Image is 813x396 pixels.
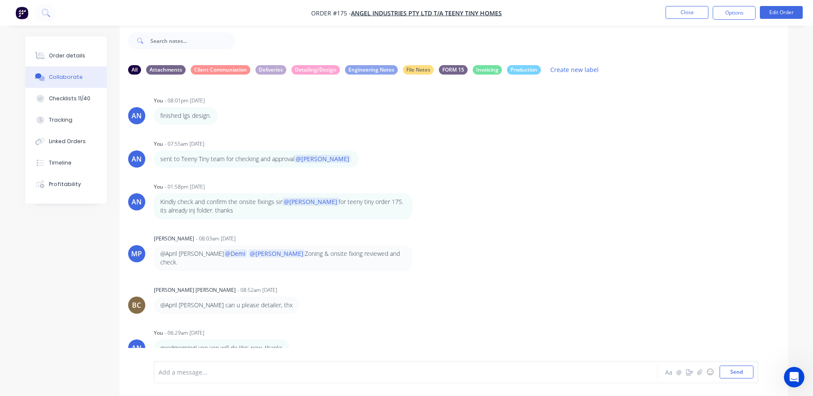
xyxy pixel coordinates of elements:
[165,329,204,337] div: - 06:29am [DATE]
[345,65,398,75] div: Engineering Notes
[49,138,86,145] div: Linked Orders
[666,6,708,19] button: Close
[49,73,83,81] div: Collaborate
[249,249,305,258] span: @[PERSON_NAME]
[160,301,293,309] p: @April [PERSON_NAME] can u please detailer, thx
[154,140,163,148] div: You
[196,235,236,243] div: - 08:03am [DATE]
[191,65,250,75] div: Client Communiation
[311,9,351,17] span: Order #175 -
[160,111,211,120] p: finished lgs design.
[154,235,194,243] div: [PERSON_NAME]
[224,249,247,258] span: @Demi
[150,32,235,49] input: Search notes...
[25,45,107,66] button: Order details
[49,95,90,102] div: Checklists 11/40
[664,367,674,377] button: Aa
[705,367,715,377] button: ☺
[255,65,286,75] div: Deliveries
[160,344,283,352] p: goodmorning! yep yep will do this now. thanks
[291,65,340,75] div: Detailing/Design
[473,65,502,75] div: Invoicing
[132,343,142,353] div: AN
[132,300,141,310] div: BC
[674,367,684,377] button: @
[160,198,406,215] p: Kindly check and confirm the onsite fixings sir for teeny tiny order 175. its already inj folder....
[49,159,72,167] div: Timeline
[49,116,72,124] div: Tracking
[132,197,142,207] div: AN
[507,65,541,75] div: Production
[546,64,603,75] button: Create new label
[351,9,502,17] a: Angel Industries Pty Ltd t/a Teeny Tiny Homes
[25,88,107,109] button: Checklists 11/40
[132,154,142,164] div: AN
[132,111,142,121] div: AN
[165,140,204,148] div: - 07:55am [DATE]
[165,183,205,191] div: - 01:58pm [DATE]
[760,6,803,19] button: Edit Order
[154,286,236,294] div: [PERSON_NAME] [PERSON_NAME]
[131,249,142,259] div: MP
[154,183,163,191] div: You
[165,97,205,105] div: - 08:01pm [DATE]
[237,286,277,294] div: - 08:52am [DATE]
[294,155,351,163] span: @[PERSON_NAME]
[720,366,753,378] button: Send
[25,152,107,174] button: Timeline
[49,180,81,188] div: Profitability
[25,66,107,88] button: Collaborate
[282,198,339,206] span: @[PERSON_NAME]
[154,329,163,337] div: You
[25,131,107,152] button: Linked Orders
[160,155,352,163] p: sent to Teeny Tiny team for checking and approval
[49,52,85,60] div: Order details
[784,367,804,387] iframe: Intercom live chat
[15,6,28,19] img: Factory
[154,97,163,105] div: You
[160,249,406,267] p: @April [PERSON_NAME] Zoning & onsite fixing reviewed and check.
[713,6,756,20] button: Options
[25,174,107,195] button: Profitability
[439,65,468,75] div: FORM 15
[25,109,107,131] button: Tracking
[403,65,434,75] div: File Notes
[146,65,186,75] div: Attachments
[128,65,141,75] div: All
